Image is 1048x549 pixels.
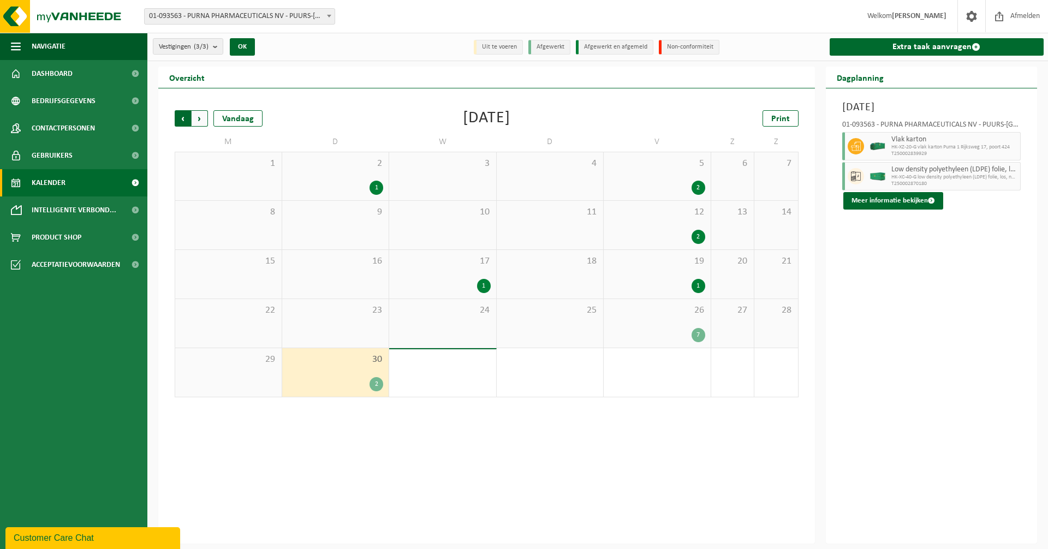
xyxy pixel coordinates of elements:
[175,132,282,152] td: M
[717,255,749,267] span: 20
[711,132,755,152] td: Z
[159,39,209,55] span: Vestigingen
[477,279,491,293] div: 1
[175,110,191,127] span: Vorige
[463,110,510,127] div: [DATE]
[892,12,946,20] strong: [PERSON_NAME]
[181,354,276,366] span: 29
[842,121,1021,132] div: 01-093563 - PURNA PHARMACEUTICALS NV - PUURS-[GEOGRAPHIC_DATA]
[32,60,73,87] span: Dashboard
[213,110,263,127] div: Vandaag
[370,181,383,195] div: 1
[395,305,491,317] span: 24
[389,132,497,152] td: W
[230,38,255,56] button: OK
[692,328,705,342] div: 7
[181,206,276,218] span: 8
[474,40,523,55] li: Uit te voeren
[288,305,384,317] span: 23
[282,132,390,152] td: D
[395,255,491,267] span: 17
[609,255,705,267] span: 19
[760,255,792,267] span: 21
[32,142,73,169] span: Gebruikers
[181,158,276,170] span: 1
[288,158,384,170] span: 2
[192,110,208,127] span: Volgende
[760,158,792,170] span: 7
[604,132,711,152] td: V
[395,206,491,218] span: 10
[763,110,799,127] a: Print
[144,8,335,25] span: 01-093563 - PURNA PHARMACEUTICALS NV - PUURS-SINT-AMANDS
[692,279,705,293] div: 1
[842,99,1021,116] h3: [DATE]
[32,196,116,224] span: Intelligente verbond...
[395,158,491,170] span: 3
[145,9,335,24] span: 01-093563 - PURNA PHARMACEUTICALS NV - PUURS-SINT-AMANDS
[717,158,749,170] span: 6
[760,305,792,317] span: 28
[659,40,719,55] li: Non-conformiteit
[288,354,384,366] span: 30
[826,67,895,88] h2: Dagplanning
[502,206,598,218] span: 11
[576,40,653,55] li: Afgewerkt en afgemeld
[181,255,276,267] span: 15
[891,181,1018,187] span: T250002870180
[870,172,886,181] img: HK-XC-40-GN-00
[502,255,598,267] span: 18
[717,206,749,218] span: 13
[502,158,598,170] span: 4
[692,181,705,195] div: 2
[32,224,81,251] span: Product Shop
[497,132,604,152] td: D
[891,165,1018,174] span: Low density polyethyleen (LDPE) folie, los, naturel
[891,174,1018,181] span: HK-XC-40-G low density polyethyleen (LDPE) folie, los, natur
[528,40,570,55] li: Afgewerkt
[5,525,182,549] iframe: chat widget
[891,151,1018,157] span: T250002839929
[754,132,798,152] td: Z
[181,305,276,317] span: 22
[891,144,1018,151] span: HK-XZ-20-G vlak karton Purna 1 Rijksweg 17, poort 424
[194,43,209,50] count: (3/3)
[891,135,1018,144] span: Vlak karton
[760,206,792,218] span: 14
[870,138,886,154] img: HK-XZ-20-GN-00
[32,115,95,142] span: Contactpersonen
[32,169,65,196] span: Kalender
[609,206,705,218] span: 12
[32,251,120,278] span: Acceptatievoorwaarden
[158,67,216,88] h2: Overzicht
[843,192,943,210] button: Meer informatie bekijken
[370,377,383,391] div: 2
[502,305,598,317] span: 25
[609,158,705,170] span: 5
[32,87,96,115] span: Bedrijfsgegevens
[771,115,790,123] span: Print
[288,206,384,218] span: 9
[692,230,705,244] div: 2
[288,255,384,267] span: 16
[153,38,223,55] button: Vestigingen(3/3)
[717,305,749,317] span: 27
[32,33,65,60] span: Navigatie
[609,305,705,317] span: 26
[830,38,1044,56] a: Extra taak aanvragen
